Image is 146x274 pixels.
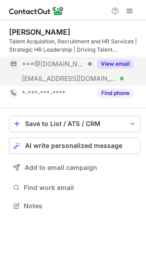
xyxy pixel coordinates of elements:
img: ContactOut v5.3.10 [9,5,64,16]
span: AI write personalized message [25,142,122,149]
button: Reveal Button [97,59,133,68]
div: Save to List / ATS / CRM [25,120,125,127]
button: Find work email [9,181,141,194]
span: Find work email [24,184,137,192]
span: [EMAIL_ADDRESS][DOMAIN_NAME] [22,74,117,83]
button: Reveal Button [97,89,133,98]
div: [PERSON_NAME] [9,27,70,37]
button: Add to email campaign [9,159,141,176]
button: save-profile-one-click [9,116,141,132]
button: Notes [9,200,141,212]
div: Talent Acquisition, Recruitment and HR Services | Strategic HR Leadership | Driving Talent Manage... [9,37,141,54]
span: Notes [24,202,137,210]
span: ***@[DOMAIN_NAME] [22,60,85,68]
button: AI write personalized message [9,137,141,154]
span: Add to email campaign [25,164,97,171]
